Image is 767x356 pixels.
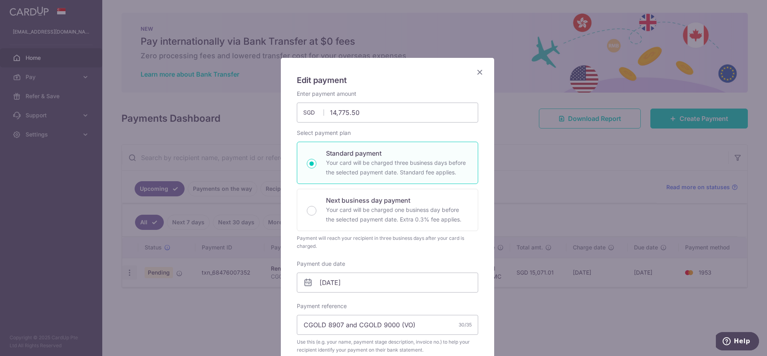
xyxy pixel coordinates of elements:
[297,338,478,354] span: Use this (e.g. your name, payment stage description, invoice no.) to help your recipient identify...
[716,332,759,352] iframe: Opens a widget where you can find more information
[326,148,468,158] p: Standard payment
[475,67,485,77] button: Close
[297,74,478,87] h5: Edit payment
[297,90,356,98] label: Enter payment amount
[297,260,345,268] label: Payment due date
[297,103,478,123] input: 0.00
[297,234,478,250] div: Payment will reach your recipient in three business days after your card is charged.
[297,129,351,137] label: Select payment plan
[18,6,34,13] span: Help
[326,158,468,177] p: Your card will be charged three business days before the selected payment date. Standard fee appl...
[459,321,472,329] div: 30/35
[297,273,478,293] input: DD / MM / YYYY
[326,196,468,205] p: Next business day payment
[326,205,468,224] p: Your card will be charged one business day before the selected payment date. Extra 0.3% fee applies.
[303,109,324,117] span: SGD
[297,302,347,310] label: Payment reference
